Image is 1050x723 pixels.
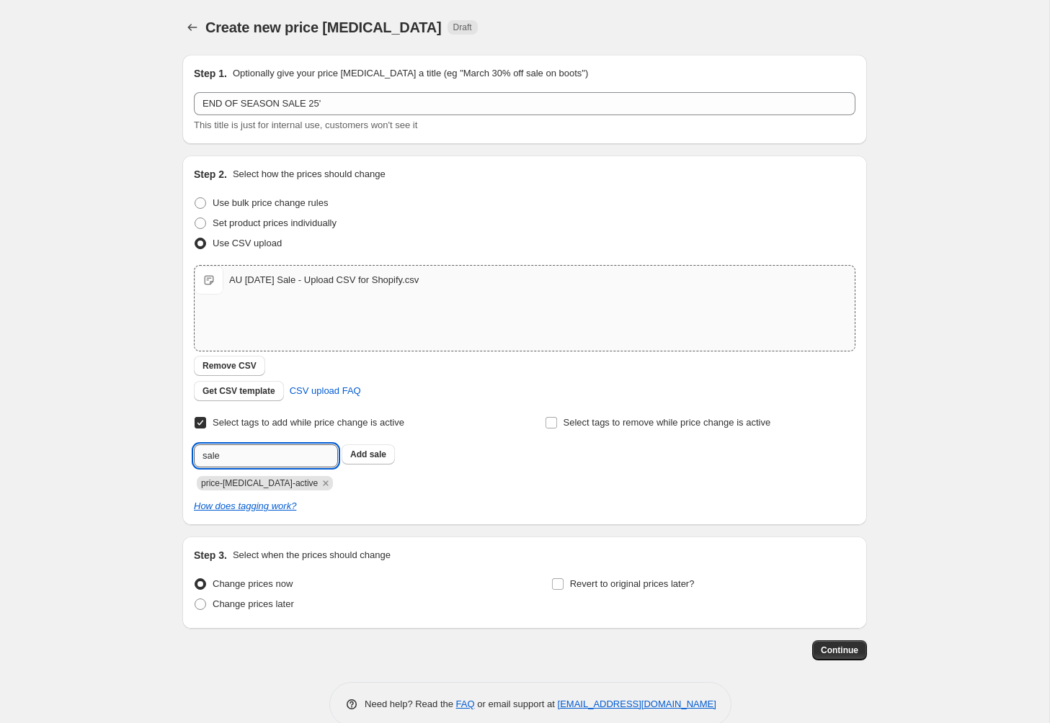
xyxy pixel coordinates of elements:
[194,381,284,401] button: Get CSV template
[570,578,695,589] span: Revert to original prices later?
[821,645,858,656] span: Continue
[213,417,404,428] span: Select tags to add while price change is active
[201,478,318,488] span: price-change-job-active
[453,22,472,33] span: Draft
[350,449,367,459] b: Add
[194,167,227,181] h2: Step 2.
[281,380,370,403] a: CSV upload FAQ
[365,699,456,709] span: Need help? Read the
[564,417,771,428] span: Select tags to remove while price change is active
[319,477,332,490] button: Remove price-change-job-active
[203,385,275,397] span: Get CSV template
[203,360,257,372] span: Remove CSV
[194,500,296,511] a: How does tagging work?
[233,66,588,81] p: Optionally give your price [MEDICAL_DATA] a title (eg "March 30% off sale on boots")
[182,17,203,37] button: Price change jobs
[213,578,293,589] span: Change prices now
[370,449,386,459] span: sale
[213,598,294,609] span: Change prices later
[558,699,716,709] a: [EMAIL_ADDRESS][DOMAIN_NAME]
[812,640,867,660] button: Continue
[194,548,227,562] h2: Step 3.
[194,120,417,130] span: This title is just for internal use, customers won't see it
[229,273,419,287] div: AU [DATE] Sale - Upload CSV for Shopify.csv
[456,699,475,709] a: FAQ
[213,217,337,228] span: Set product prices individually
[205,19,442,35] span: Create new price [MEDICAL_DATA]
[233,167,386,181] p: Select how the prices should change
[233,548,391,562] p: Select when the prices should change
[194,92,855,115] input: 30% off holiday sale
[194,444,338,467] input: Select tags to add
[342,444,395,464] button: Add sale
[194,356,265,376] button: Remove CSV
[475,699,558,709] span: or email support at
[290,384,361,398] span: CSV upload FAQ
[194,66,227,81] h2: Step 1.
[213,197,328,208] span: Use bulk price change rules
[213,238,282,248] span: Use CSV upload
